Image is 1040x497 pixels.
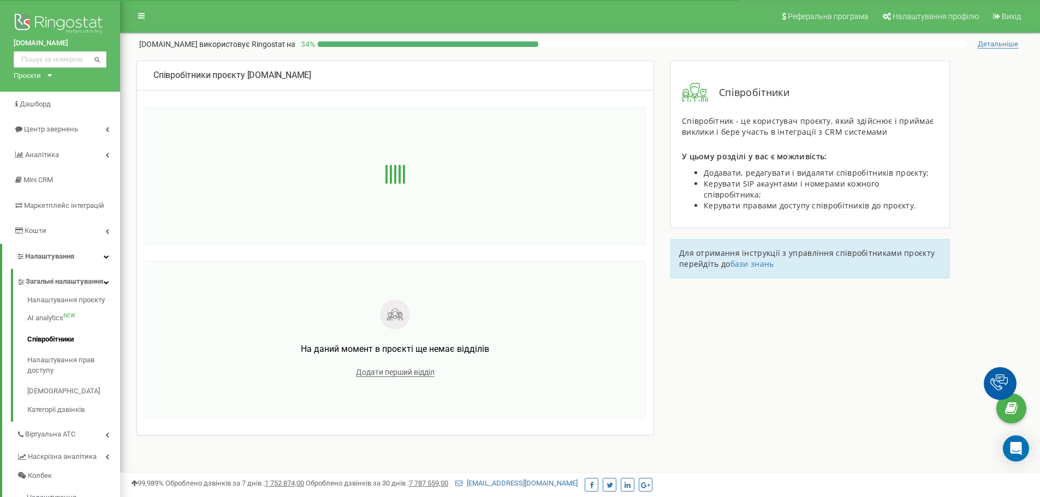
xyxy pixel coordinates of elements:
span: Загальні налаштування [26,277,103,287]
span: Оброблено дзвінків за 7 днів : [165,479,304,487]
u: 1 752 874,00 [265,479,304,487]
span: Детальніше [978,40,1018,49]
span: Кошти [25,226,46,235]
span: Керувати правами доступу співробітників до проєкту. [704,200,916,211]
span: 99,989% [131,479,164,487]
a: Наскрізна аналітика [16,444,120,466]
a: Віртуальна АТС [16,422,120,444]
a: [DOMAIN_NAME] [14,38,106,49]
a: Колбек [16,466,120,486]
span: Співробітник - це користувач проєкту, який здійснює і приймає виклики і бере участь в інтеграції ... [682,116,934,137]
span: Співробітники проєкту [153,70,245,80]
a: AI analyticsNEW [27,308,120,329]
span: Оброблено дзвінків за 30 днів : [306,479,448,487]
a: [DEMOGRAPHIC_DATA] [27,381,120,402]
a: Загальні налаштування [16,269,120,291]
input: Пошук за номером [14,51,106,68]
a: Категорії дзвінків [27,402,120,415]
div: Open Intercom Messenger [1003,435,1029,462]
span: Центр звернень [24,125,78,133]
span: Налаштування профілю [893,12,979,21]
span: На даний момент в проєкті ще немає відділів [301,344,489,354]
p: 34 % [295,39,318,50]
span: Віртуальна АТС [25,429,75,440]
span: використовує Ringostat на [199,40,295,49]
span: У цьому розділі у вас є можливість: [682,151,827,161]
span: Співробітники [708,86,789,100]
a: Налаштування прав доступу [27,350,120,381]
u: 7 787 559,00 [409,479,448,487]
span: Керувати SIP акаунтами і номерами кожного співробітника; [704,178,879,200]
a: Співробітники [27,329,120,350]
span: Дашборд [20,100,51,108]
span: Наскрізна аналітика [28,452,97,462]
a: Налаштування [2,244,120,270]
span: Вихід [1002,12,1021,21]
a: Налаштування проєкту [27,295,120,308]
span: Додавати, редагувати і видаляти співробітників проєкту; [704,167,929,178]
p: [DOMAIN_NAME] [139,39,295,50]
span: Для отримання інструкції з управління співробітниками проєкту перейдіть до [679,248,935,269]
div: Проєкти [14,70,41,81]
span: Mini CRM [23,176,53,184]
span: Маркетплейс інтеграцій [24,201,104,209]
span: Додати перший відділ [356,368,435,377]
img: Ringostat logo [14,11,106,38]
span: Налаштування [25,252,74,260]
a: бази знань [730,259,774,269]
span: Аналiтика [25,151,59,159]
span: Колбек [28,471,52,481]
a: [EMAIL_ADDRESS][DOMAIN_NAME] [455,479,578,487]
span: Реферальна програма [788,12,869,21]
div: [DOMAIN_NAME] [153,69,637,82]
